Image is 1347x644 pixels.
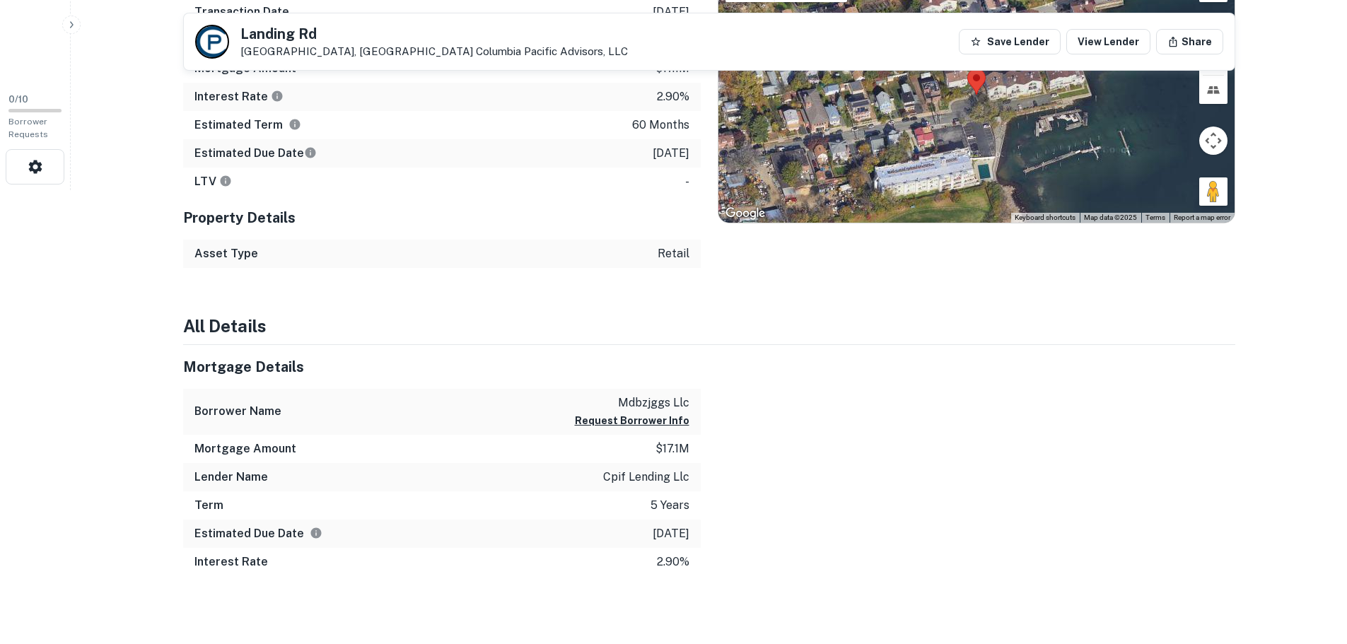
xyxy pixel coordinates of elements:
svg: The interest rates displayed on the website are for informational purposes only and may be report... [271,90,284,103]
p: - [685,173,689,190]
p: retail [658,245,689,262]
a: Columbia Pacific Advisors, LLC [476,45,628,57]
h4: All Details [183,313,1235,339]
h6: Term [194,497,223,514]
h5: Mortgage Details [183,356,701,377]
span: 0 / 10 [8,94,28,105]
h6: Transaction Date [194,4,289,21]
p: [DATE] [653,4,689,21]
h6: Estimated Due Date [194,525,322,542]
p: $17.1m [655,440,689,457]
h6: Interest Rate [194,88,284,105]
h6: Interest Rate [194,554,268,570]
span: Borrower Requests [8,117,48,139]
h6: LTV [194,173,232,190]
svg: LTVs displayed on the website are for informational purposes only and may be reported incorrectly... [219,175,232,187]
svg: Term is based on a standard schedule for this type of loan. [288,118,301,131]
button: Request Borrower Info [575,412,689,429]
h5: Landing Rd [240,27,628,41]
h5: Property Details [183,207,701,228]
img: Google [722,204,769,223]
h6: Lender Name [194,469,268,486]
button: Share [1156,29,1223,54]
span: Map data ©2025 [1084,213,1137,221]
button: Drag Pegman onto the map to open Street View [1199,177,1228,206]
a: Open this area in Google Maps (opens a new window) [722,204,769,223]
a: View Lender [1066,29,1150,54]
a: Terms [1145,213,1165,221]
p: 2.90% [657,88,689,105]
p: [GEOGRAPHIC_DATA], [GEOGRAPHIC_DATA] [240,45,628,58]
p: [DATE] [653,145,689,162]
svg: Estimate is based on a standard schedule for this type of loan. [304,146,317,159]
button: Keyboard shortcuts [1015,213,1075,223]
h6: Borrower Name [194,403,281,420]
h6: Estimated Due Date [194,145,317,162]
button: Map camera controls [1199,127,1228,155]
h6: Mortgage Amount [194,440,296,457]
p: [DATE] [653,525,689,542]
button: Tilt map [1199,76,1228,104]
svg: Estimate is based on a standard schedule for this type of loan. [310,527,322,539]
h6: Estimated Term [194,117,301,134]
a: Report a map error [1174,213,1230,221]
p: mdbzjggs llc [575,394,689,411]
iframe: Chat Widget [1276,531,1347,599]
p: 2.90% [657,554,689,570]
p: 60 months [632,117,689,134]
button: Save Lender [959,29,1061,54]
h6: Asset Type [194,245,258,262]
p: cpif lending llc [603,469,689,486]
p: 5 years [651,497,689,514]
